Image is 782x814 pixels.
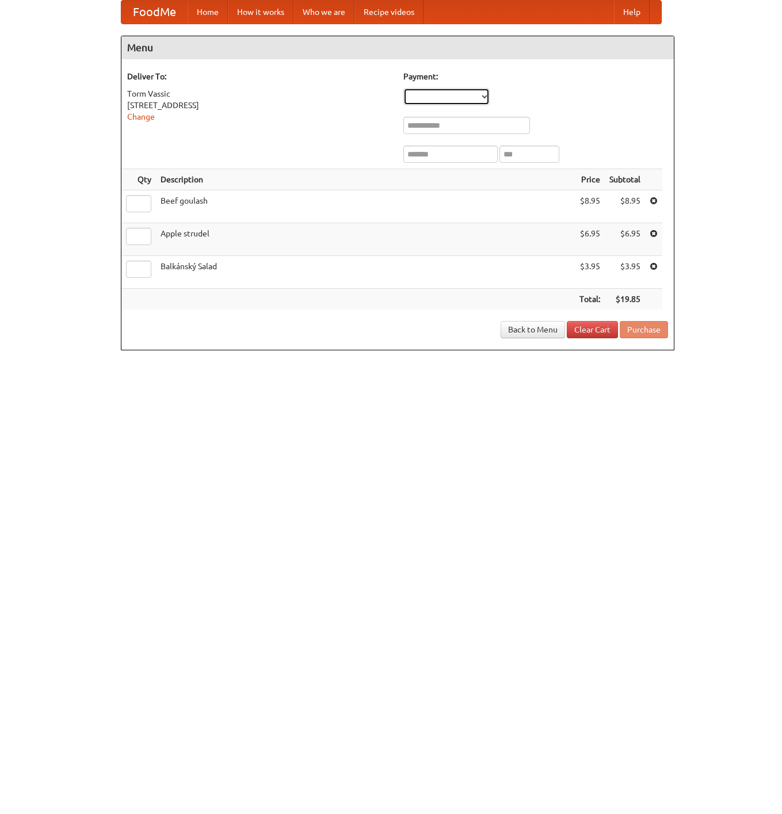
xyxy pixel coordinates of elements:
div: Torm Vassic [127,88,392,100]
button: Purchase [620,321,668,338]
a: Who we are [293,1,354,24]
th: Total: [575,289,605,310]
div: [STREET_ADDRESS] [127,100,392,111]
th: Price [575,169,605,190]
td: Beef goulash [156,190,575,223]
td: Apple strudel [156,223,575,256]
td: $6.95 [605,223,645,256]
th: $19.85 [605,289,645,310]
td: $6.95 [575,223,605,256]
td: $3.95 [605,256,645,289]
a: Recipe videos [354,1,424,24]
h4: Menu [121,36,674,59]
a: Clear Cart [567,321,618,338]
th: Subtotal [605,169,645,190]
h5: Deliver To: [127,71,392,82]
a: Back to Menu [501,321,565,338]
a: Change [127,112,155,121]
a: Home [188,1,228,24]
a: Help [614,1,650,24]
td: $3.95 [575,256,605,289]
td: Balkánský Salad [156,256,575,289]
a: How it works [228,1,293,24]
td: $8.95 [575,190,605,223]
td: $8.95 [605,190,645,223]
th: Description [156,169,575,190]
h5: Payment: [403,71,668,82]
a: FoodMe [121,1,188,24]
th: Qty [121,169,156,190]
